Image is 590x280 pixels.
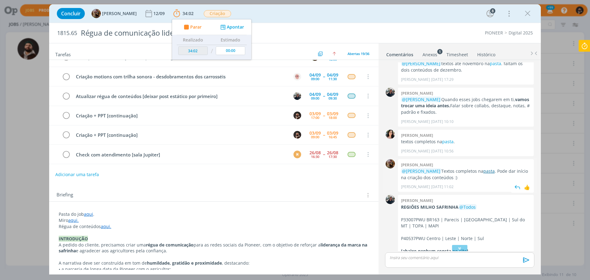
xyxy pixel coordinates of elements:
[102,11,137,16] span: [PERSON_NAME]
[293,150,302,159] button: M
[146,242,194,248] strong: régua de comunicação
[423,52,437,58] div: Anexos
[57,191,73,199] span: Briefing
[172,19,252,60] ul: 34:02
[55,50,71,57] span: Tarefas
[219,24,244,30] button: Apontar
[386,159,395,168] img: A
[401,97,529,108] strong: vamos trocar uma ideia antes.
[309,112,321,116] div: 03/09
[431,119,454,124] span: [DATE] 10:10
[328,97,337,100] div: 09:30
[490,8,495,14] div: 8
[386,49,414,58] a: Comentários
[147,260,222,266] strong: humildade, gratidão e proximidade
[59,242,368,254] strong: liderança da marca na safrinha
[293,92,301,100] img: M
[446,49,468,58] a: Timesheet
[293,131,301,139] img: D
[311,97,319,100] div: 09:00
[431,184,454,190] span: [DATE] 11:02
[401,77,430,82] p: [PERSON_NAME]
[327,92,338,97] div: 04/09
[203,10,231,18] button: Criação
[401,235,531,242] p: P40537PWU Centro | Leste | Norte | Sul
[485,9,495,18] button: 8
[490,61,501,66] a: pasta
[59,260,369,266] p: A narrativa deve ser construída em tom de , destacando:
[401,148,430,154] p: [PERSON_NAME]
[73,131,288,139] div: Criação + PPT [continuação]
[293,111,302,120] button: D
[311,77,319,81] div: 09:00
[401,97,531,115] p: Quando esses jobs chegarem em ti, Falar sobre collabs, destaque, notas, # padrão e fixados.
[323,133,325,137] span: --
[401,168,531,181] p: Textos completos na . Pode dar início na criação dos conteúdos :)
[293,112,301,119] img: D
[59,211,369,217] p: Pasta do job .
[327,73,338,77] div: 04/09
[328,155,337,158] div: 17:30
[401,132,433,138] b: [PERSON_NAME]
[309,73,321,77] div: 04/09
[209,45,214,57] td: /
[477,49,496,58] a: Histórico
[73,151,288,159] div: Check com atendimento [sala Jupiter]
[293,151,301,158] div: M
[309,92,321,97] div: 04/09
[327,112,338,116] div: 03/09
[401,184,430,190] p: [PERSON_NAME]
[311,155,319,158] div: 16:30
[61,11,81,16] span: Concluir
[78,26,332,41] div: Régua de comunicação liderança na safrinha
[293,72,302,81] button: A
[386,195,395,204] img: M
[73,93,288,100] div: Atualizar régua de conteúdos [deixar post estático por primeiro]
[182,24,202,30] button: Parar
[348,51,369,56] span: Abertas 19/36
[311,116,319,119] div: 17:00
[57,8,85,19] button: Concluir
[524,183,530,191] div: 👍
[401,139,531,145] p: textos completos na .
[327,151,338,155] div: 26/08
[59,266,369,272] p: • a parceria de longa data da Pioneer com o agricultor;
[328,57,337,61] div: 12:00
[101,223,111,229] a: aqui.
[293,130,302,140] button: D
[293,73,301,81] img: A
[323,152,325,156] span: --
[483,168,495,174] a: pasta
[323,94,325,98] span: --
[402,97,440,102] span: @[PERSON_NAME]
[323,74,325,79] span: --
[328,77,337,81] div: 11:30
[92,9,101,18] img: A
[332,52,336,56] img: arrow-up.svg
[401,162,433,168] b: [PERSON_NAME]
[309,131,321,135] div: 03/09
[323,113,325,118] span: --
[401,119,430,124] p: [PERSON_NAME]
[309,151,321,155] div: 26/08
[172,9,195,18] button: 34:02
[55,169,99,180] button: Adicionar uma tarefa
[401,198,433,203] b: [PERSON_NAME]
[401,61,531,73] p: textos até novembro na . faltam os dois conteúdos de dezembro.
[513,183,522,192] img: answer.svg
[328,135,337,139] div: 16:45
[401,217,531,229] p: P33007PWU BR163 | Parecis | [GEOGRAPHIC_DATA] | Sul do MT | TOPA | MAPI
[437,49,442,54] sup: 1
[57,30,77,37] span: 1815.65
[49,4,541,274] div: dialog
[73,73,288,81] div: Criação motions com trilha sonora - desdobramentos dos carrosséis
[402,168,440,174] span: @[PERSON_NAME]
[59,236,88,242] strong: INTRODUÇÃO
[442,139,454,144] a: pasta
[204,10,231,17] span: Criação
[431,148,454,154] span: [DATE] 10:56
[190,25,202,29] span: Parar
[92,9,137,18] button: A[PERSON_NAME]
[401,204,458,210] strong: REGIÕES MILHO SAFRINHA
[183,10,194,16] span: 34:02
